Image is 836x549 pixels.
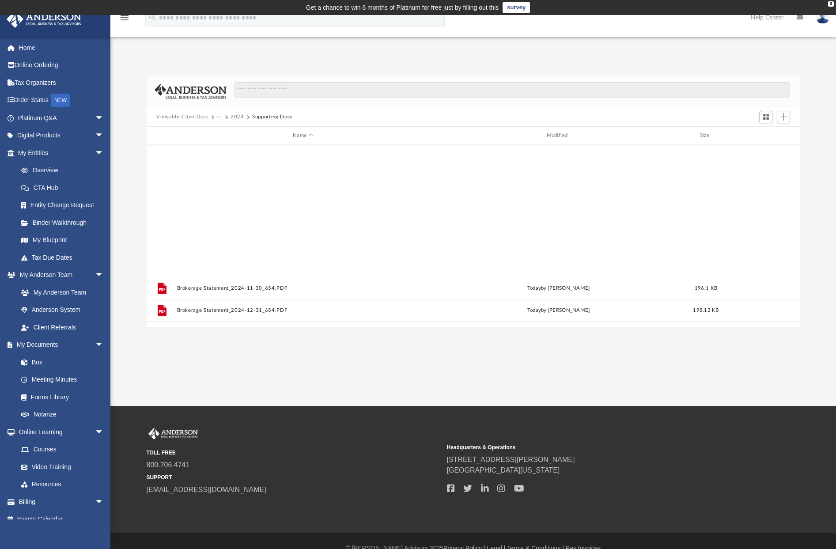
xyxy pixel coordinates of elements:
[816,11,829,24] img: User Pic
[12,179,117,197] a: CTA Hub
[147,486,266,493] a: [EMAIL_ADDRESS][DOMAIN_NAME]
[12,441,113,458] a: Courses
[688,132,724,140] div: Size
[6,109,117,127] a: Platinum Q&Aarrow_drop_down
[119,12,130,23] i: menu
[147,428,200,439] img: Anderson Advisors Platinum Portal
[95,127,113,145] span: arrow_drop_down
[6,57,117,74] a: Online Ordering
[527,286,541,291] span: today
[231,113,244,121] button: 2024
[503,2,530,13] a: survey
[119,17,130,23] a: menu
[217,113,223,121] button: ···
[6,144,117,162] a: My Entitiesarrow_drop_down
[6,39,117,57] a: Home
[12,284,108,301] a: My Anderson Team
[6,74,117,91] a: Tax Organizers
[12,458,108,476] a: Video Training
[147,449,441,457] small: TOLL FREE
[51,94,70,107] div: NEW
[12,231,113,249] a: My Blueprint
[447,456,575,463] a: [STREET_ADDRESS][PERSON_NAME]
[6,127,117,144] a: Digital Productsarrow_drop_down
[12,301,113,319] a: Anderson System
[95,336,113,354] span: arrow_drop_down
[95,109,113,127] span: arrow_drop_down
[12,476,113,493] a: Resources
[95,493,113,511] span: arrow_drop_down
[12,214,117,231] a: Binder Walkthrough
[12,318,113,336] a: Client Referrals
[12,353,108,371] a: Box
[12,249,117,266] a: Tax Due Dates
[759,111,772,123] button: Switch to Grid View
[693,308,719,313] span: 198.13 KB
[12,388,108,406] a: Forms Library
[6,336,113,354] a: My Documentsarrow_drop_down
[6,423,113,441] a: Online Learningarrow_drop_down
[432,132,685,140] div: Modified
[727,132,789,140] div: id
[156,113,208,121] button: Viewable-ClientDocs
[177,307,429,313] button: Brokerage Statement_2024-12-31_654.PDF
[6,91,117,110] a: Order StatusNEW
[148,12,157,22] i: search
[12,197,117,214] a: Entity Change Request
[12,162,117,179] a: Overview
[177,132,429,140] div: Name
[147,461,190,469] a: 800.706.4741
[828,1,834,7] div: close
[95,423,113,441] span: arrow_drop_down
[12,371,113,389] a: Meeting Minutes
[447,443,741,451] small: Headquarters & Operations
[527,308,541,313] span: today
[147,144,800,327] div: grid
[252,113,292,121] button: Supporting Docs
[147,473,441,481] small: SUPPORT
[306,2,499,13] div: Get a chance to win 6 months of Platinum for free just by filling out this
[777,111,790,123] button: Add
[6,266,113,284] a: My Anderson Teamarrow_drop_down
[177,285,429,291] button: Brokerage Statement_2024-11-30_654.PDF
[95,144,113,162] span: arrow_drop_down
[695,286,717,291] span: 196.1 KB
[151,132,173,140] div: id
[447,466,560,474] a: [GEOGRAPHIC_DATA][US_STATE]
[433,307,685,314] div: by [PERSON_NAME]
[12,406,113,424] a: Notarize
[6,493,117,511] a: Billingarrow_drop_down
[6,511,117,528] a: Events Calendar
[95,266,113,284] span: arrow_drop_down
[4,11,84,28] img: Anderson Advisors Platinum Portal
[235,82,790,98] input: Search files and folders
[433,284,685,292] div: by [PERSON_NAME]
